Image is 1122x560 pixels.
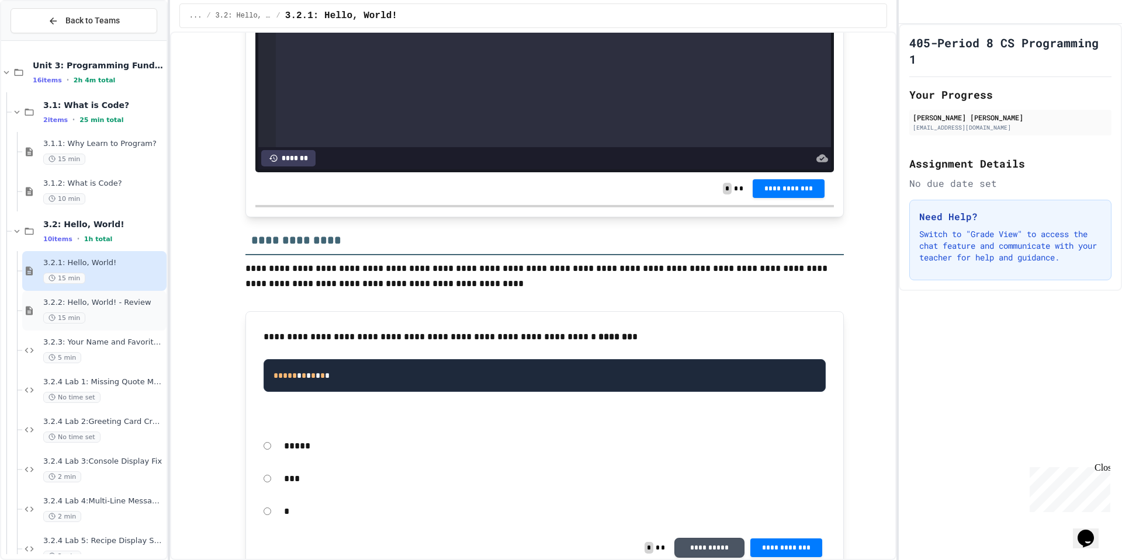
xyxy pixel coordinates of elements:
[909,86,1111,103] h2: Your Progress
[43,457,164,467] span: 3.2.4 Lab 3:Console Display Fix
[43,139,164,149] span: 3.1.1: Why Learn to Program?
[43,193,85,204] span: 10 min
[79,116,123,124] span: 25 min total
[913,123,1108,132] div: [EMAIL_ADDRESS][DOMAIN_NAME]
[43,352,81,363] span: 5 min
[216,11,272,20] span: 3.2: Hello, World!
[285,9,397,23] span: 3.2.1: Hello, World!
[189,11,202,20] span: ...
[206,11,210,20] span: /
[43,273,85,284] span: 15 min
[43,377,164,387] span: 3.2.4 Lab 1: Missing Quote Marks
[43,258,164,268] span: 3.2.1: Hello, World!
[43,298,164,308] span: 3.2.2: Hello, World! - Review
[1073,513,1110,548] iframe: chat widget
[72,115,75,124] span: •
[65,15,120,27] span: Back to Teams
[84,235,113,243] span: 1h total
[5,5,81,74] div: Chat with us now!Close
[43,471,81,482] span: 2 min
[43,338,164,347] span: 3.2.3: Your Name and Favorite Movie
[43,392,101,403] span: No time set
[43,116,68,124] span: 2 items
[909,176,1111,190] div: No due date set
[43,511,81,522] span: 2 min
[33,76,62,84] span: 16 items
[909,155,1111,172] h2: Assignment Details
[913,112,1108,123] div: [PERSON_NAME] [PERSON_NAME]
[919,210,1102,224] h3: Need Help?
[43,100,164,110] span: 3.1: What is Code?
[43,219,164,229] span: 3.2: Hello, World!
[43,179,164,189] span: 3.1.2: What is Code?
[43,235,72,243] span: 10 items
[1025,462,1110,512] iframe: chat widget
[43,536,164,546] span: 3.2.4 Lab 5: Recipe Display System
[43,496,164,506] span: 3.2.4 Lab 4:Multi-Line Message Board
[33,60,164,71] span: Unit 3: Programming Fundamentals
[11,8,157,33] button: Back to Teams
[43,432,101,443] span: No time set
[43,417,164,427] span: 3.2.4 Lab 2:Greeting Card Creator
[276,11,280,20] span: /
[74,76,116,84] span: 2h 4m total
[43,312,85,324] span: 15 min
[43,154,85,165] span: 15 min
[919,228,1102,263] p: Switch to "Grade View" to access the chat feature and communicate with your teacher for help and ...
[67,75,69,85] span: •
[77,234,79,244] span: •
[909,34,1111,67] h1: 405-Period 8 CS Programming 1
